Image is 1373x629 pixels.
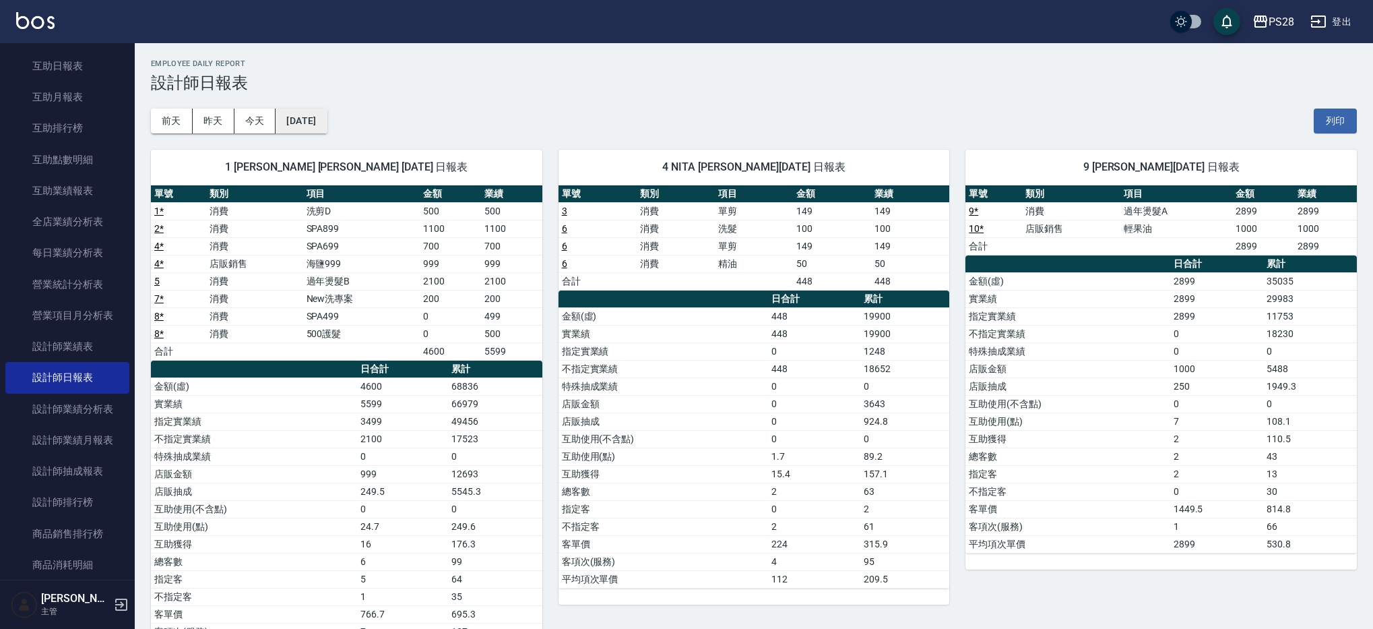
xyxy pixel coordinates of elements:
td: 1000 [1170,360,1264,378]
td: 消費 [637,255,715,272]
td: 互助獲得 [965,430,1170,448]
td: 500 [481,325,542,342]
td: 互助獲得 [558,465,768,483]
td: 176.3 [448,535,542,553]
td: 5 [357,570,448,588]
td: 合計 [558,272,637,290]
td: 200 [420,290,481,307]
td: 0 [1170,395,1264,413]
td: 224 [768,535,860,553]
td: 2 [768,483,860,500]
td: 0 [768,378,860,395]
table: a dense table [965,185,1357,256]
td: 2 [768,518,860,535]
td: 499 [481,307,542,325]
a: 營業項目月分析表 [5,300,129,331]
th: 類別 [1022,185,1120,203]
img: Person [11,591,38,618]
td: 店販銷售 [1022,220,1120,237]
a: 互助月報表 [5,82,129,113]
td: 814.8 [1263,500,1357,518]
a: 6 [562,241,567,251]
td: 110.5 [1263,430,1357,448]
td: 客單價 [558,535,768,553]
td: 1000 [1294,220,1357,237]
td: 指定客 [151,570,357,588]
td: 消費 [1022,202,1120,220]
td: 4 [768,553,860,570]
td: 2899 [1170,272,1264,290]
th: 項目 [715,185,793,203]
td: 24.7 [357,518,448,535]
td: 特殊抽成業績 [965,342,1170,360]
table: a dense table [151,185,542,361]
td: 互助使用(點) [151,518,357,535]
td: SPA699 [303,237,420,255]
td: 2 [1170,430,1264,448]
td: 金額(虛) [965,272,1170,290]
button: PS28 [1247,8,1300,36]
td: 平均項次單價 [558,570,768,588]
div: PS28 [1269,13,1294,30]
button: [DATE] [276,109,327,133]
td: 店販抽成 [558,413,768,430]
a: 商品銷售排行榜 [5,518,129,549]
a: 3 [562,206,567,216]
td: 總客數 [558,483,768,500]
td: 448 [768,360,860,378]
th: 日合計 [1170,256,1264,273]
td: 合計 [965,237,1022,255]
td: 500 [481,202,542,220]
a: 互助點數明細 [5,144,129,175]
td: 1 [357,588,448,605]
td: 洗剪D [303,202,420,220]
td: 18652 [860,360,949,378]
td: 互助使用(不含點) [558,430,768,448]
td: 149 [793,237,871,255]
span: 9 [PERSON_NAME][DATE] 日報表 [982,160,1341,174]
td: 95 [860,553,949,570]
td: 消費 [206,325,302,342]
td: 不指定實業績 [151,430,357,448]
th: 單號 [151,185,206,203]
td: 35 [448,588,542,605]
td: 66979 [448,395,542,413]
td: 68836 [448,378,542,395]
td: 店販金額 [151,465,357,483]
td: 1.7 [768,448,860,465]
td: 112 [768,570,860,588]
td: 特殊抽成業績 [558,378,768,395]
td: 0 [768,395,860,413]
th: 單號 [558,185,637,203]
td: 0 [768,413,860,430]
td: 1000 [1232,220,1295,237]
td: 49456 [448,413,542,430]
td: 精油 [715,255,793,272]
td: 平均項次單價 [965,535,1170,553]
td: 特殊抽成業績 [151,448,357,465]
td: 64 [448,570,542,588]
th: 金額 [793,185,871,203]
td: 63 [860,483,949,500]
span: 1 [PERSON_NAME] [PERSON_NAME] [DATE] 日報表 [167,160,526,174]
td: 99 [448,553,542,570]
td: 指定實業績 [558,342,768,360]
td: SPA499 [303,307,420,325]
td: 0 [1170,483,1264,500]
td: 16 [357,535,448,553]
td: 單剪 [715,202,793,220]
td: 消費 [206,220,302,237]
th: 類別 [206,185,302,203]
td: 互助使用(點) [558,448,768,465]
td: 互助使用(不含點) [965,395,1170,413]
td: 209.5 [860,570,949,588]
th: 累計 [448,361,542,378]
td: 200 [481,290,542,307]
th: 項目 [1120,185,1232,203]
td: 149 [793,202,871,220]
td: 249.6 [448,518,542,535]
td: 消費 [206,272,302,290]
td: 35035 [1263,272,1357,290]
td: 15.4 [768,465,860,483]
td: 0 [860,378,949,395]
